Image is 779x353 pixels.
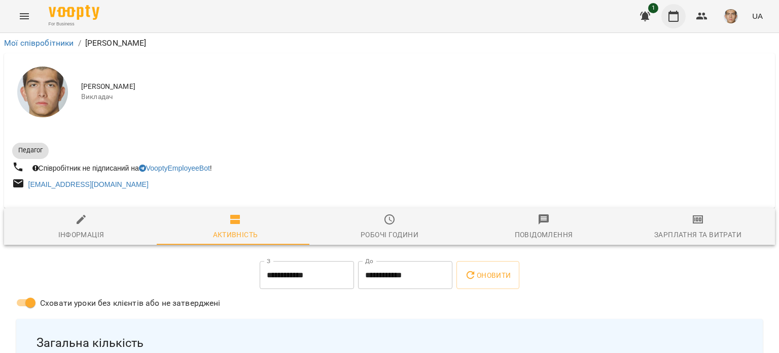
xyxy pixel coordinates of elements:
p: [PERSON_NAME] [85,37,147,49]
span: For Business [49,21,99,27]
span: Сховати уроки без клієнтів або не затверджені [40,297,221,309]
span: 1 [648,3,658,13]
span: Загальна кількість [37,335,742,351]
div: Повідомлення [515,229,573,241]
img: 290265f4fa403245e7fea1740f973bad.jpg [724,9,738,23]
img: Voopty Logo [49,5,99,20]
div: Робочі години [361,229,418,241]
nav: breadcrumb [4,37,775,49]
a: VooptyEmployeeBot [139,164,210,172]
div: Інформація [58,229,104,241]
div: Активність [213,229,258,241]
span: Викладач [81,92,767,102]
span: Оновити [465,269,511,281]
img: Недайборщ Андрій Сергійович [17,67,68,117]
div: Зарплатня та Витрати [654,229,741,241]
a: Мої співробітники [4,38,74,48]
button: Menu [12,4,37,28]
span: Педагог [12,146,49,155]
span: [PERSON_NAME] [81,82,767,92]
button: Оновити [456,261,519,290]
li: / [78,37,81,49]
button: UA [748,7,767,25]
span: UA [752,11,763,21]
div: Співробітник не підписаний на ! [30,161,214,175]
a: [EMAIL_ADDRESS][DOMAIN_NAME] [28,180,149,188]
